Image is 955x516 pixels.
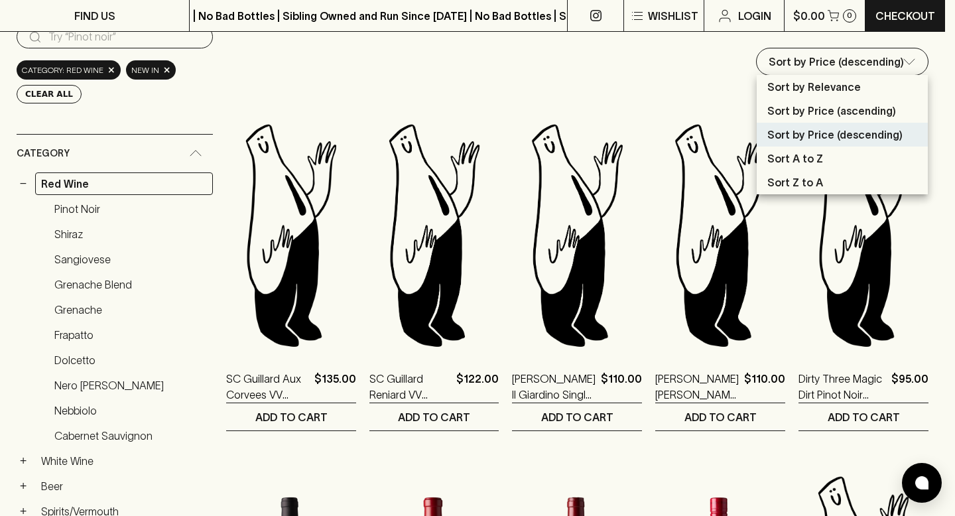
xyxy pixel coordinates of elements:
p: Sort by Relevance [767,79,861,95]
p: Sort by Price (ascending) [767,103,896,119]
p: Sort A to Z [767,151,823,166]
p: Sort by Price (descending) [767,127,903,143]
img: bubble-icon [915,476,928,489]
p: Sort Z to A [767,174,823,190]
